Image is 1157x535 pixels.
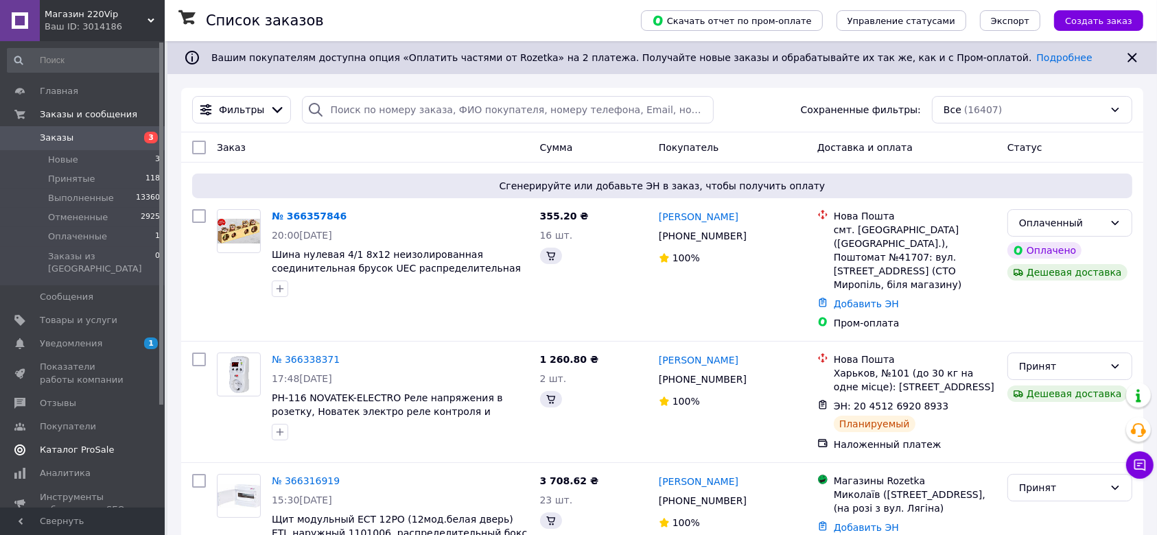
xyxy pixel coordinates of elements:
span: Главная [40,85,78,97]
div: Дешевая доставка [1007,264,1127,281]
a: [PERSON_NAME] [659,210,738,224]
div: [PHONE_NUMBER] [656,226,749,246]
span: Показатели работы компании [40,361,127,385]
div: Оплачено [1007,242,1082,259]
span: 3 708.62 ₴ [540,475,599,486]
div: Нова Пошта [834,353,996,366]
a: РН-116 NOVATEK-ELECTRO Реле напряжения в розетку, Новатек электро реле контроля и защиты от перен... [272,392,503,431]
div: Харьков, №101 (до 30 кг на одне місце): [STREET_ADDRESS] [834,366,996,394]
img: Фото товару [218,219,260,243]
span: Магазин 220Vip [45,8,148,21]
span: 100% [673,252,700,263]
button: Управление статусами [837,10,966,31]
div: Нова Пошта [834,209,996,223]
span: Уведомления [40,337,102,350]
div: Ваш ID: 3014186 [45,21,165,33]
span: Управление статусами [848,16,955,26]
span: Сообщения [40,291,93,303]
div: Планируемый [834,416,915,432]
span: (16407) [964,104,1002,115]
span: Статус [1007,142,1042,153]
span: Вашим покупателям доступна опция «Оплатить частями от Rozetka» на 2 платежа. Получайте новые зака... [211,52,1092,63]
span: Оплаченные [48,230,107,243]
button: Экспорт [980,10,1040,31]
div: Дешевая доставка [1007,385,1127,402]
div: смт. [GEOGRAPHIC_DATA] ([GEOGRAPHIC_DATA].), Поштомат №41707: вул. [STREET_ADDRESS] (СТО Миропіль... [834,223,996,292]
span: Товары и услуги [40,314,117,326]
div: [PHONE_NUMBER] [656,491,749,510]
input: Поиск [7,48,161,73]
a: Шина нулевая 4/1 8x12 неизолированная соединительная брусок UEC распределительная электрическая д... [272,249,521,287]
button: Скачать отчет по пром-оплате [641,10,823,31]
span: 16 шт. [540,230,573,241]
div: Принят [1019,359,1104,374]
a: [PERSON_NAME] [659,353,738,367]
span: 15:30[DATE] [272,495,332,506]
input: Поиск по номеру заказа, ФИО покупателя, номеру телефона, Email, номеру накладной [302,96,714,123]
a: [PERSON_NAME] [659,475,738,488]
span: 17:48[DATE] [272,373,332,384]
span: 23 шт. [540,495,573,506]
button: Создать заказ [1054,10,1143,31]
span: Фильтры [219,103,264,117]
div: Миколаїв ([STREET_ADDRESS], (на розі з вул. Лягіна) [834,488,996,515]
a: Добавить ЭН [834,522,899,533]
span: Заказ [217,142,246,153]
span: Экспорт [991,16,1029,26]
div: Принят [1019,480,1104,495]
span: 355.20 ₴ [540,211,589,222]
a: № 366316919 [272,475,340,486]
a: Фото товару [217,353,261,396]
span: Покупатели [40,420,96,433]
a: Подробнее [1037,52,1092,63]
span: 1 [155,230,160,243]
span: 100% [673,396,700,407]
span: Принятые [48,173,95,185]
a: Создать заказ [1040,14,1143,25]
span: 100% [673,517,700,528]
button: Чат с покупателем [1126,451,1154,479]
a: № 366338371 [272,354,340,365]
span: Сохраненные фильтры: [801,103,921,117]
span: 0 [155,250,160,275]
span: 3 [155,154,160,166]
div: Магазины Rozetka [834,474,996,488]
span: Инструменты вебмастера и SEO [40,491,127,516]
span: Выполненные [48,192,114,204]
h1: Список заказов [206,12,324,29]
div: Наложенный платеж [834,438,996,451]
span: 2 шт. [540,373,567,384]
span: Каталог ProSale [40,444,114,456]
span: Отмененные [48,211,108,224]
span: 2925 [141,211,160,224]
span: Заказы и сообщения [40,108,137,121]
span: Заказы из [GEOGRAPHIC_DATA] [48,250,155,275]
a: Добавить ЭН [834,298,899,309]
a: № 366357846 [272,211,347,222]
div: [PHONE_NUMBER] [656,370,749,389]
img: Фото товару [226,353,253,396]
div: Пром-оплата [834,316,996,330]
span: Скачать отчет по пром-оплате [652,14,812,27]
span: Доставка и оплата [817,142,913,153]
span: 1 [144,337,158,349]
span: Покупатель [659,142,719,153]
span: 20:00[DATE] [272,230,332,241]
span: 13360 [136,192,160,204]
span: Создать заказ [1065,16,1132,26]
span: Аналитика [40,467,91,479]
img: Фото товару [218,484,260,507]
div: Оплаченный [1019,215,1104,230]
span: ЭН: 20 4512 6920 8933 [834,401,949,412]
span: 1 260.80 ₴ [540,354,599,365]
span: Отзывы [40,397,76,409]
span: Сгенерируйте или добавьте ЭН в заказ, чтобы получить оплату [198,179,1127,193]
span: 118 [145,173,160,185]
span: 3 [144,132,158,143]
span: Сумма [540,142,573,153]
span: Заказы [40,132,73,144]
a: Фото товару [217,474,261,518]
span: Новые [48,154,78,166]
